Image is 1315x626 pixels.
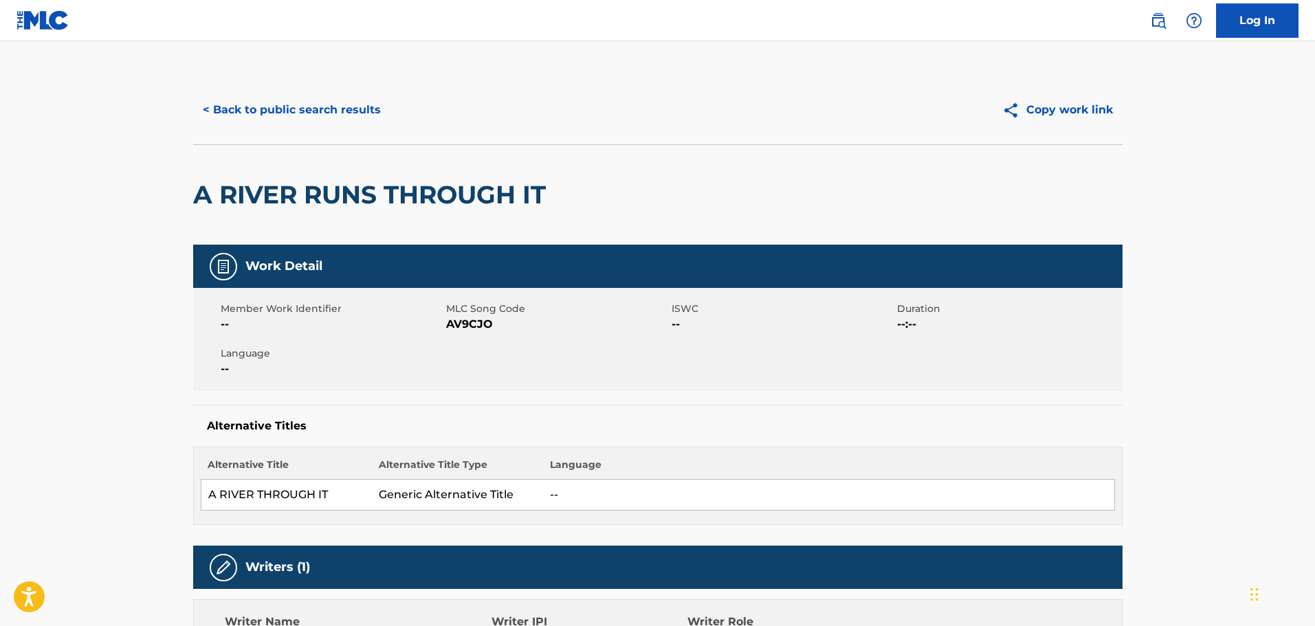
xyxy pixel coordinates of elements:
div: Help [1180,7,1208,34]
img: Copy work link [1002,102,1026,119]
h5: Alternative Titles [207,419,1109,433]
td: A RIVER THROUGH IT [201,480,372,511]
div: Drag [1250,574,1259,615]
span: -- [672,316,894,333]
a: Public Search [1145,7,1172,34]
span: MLC Song Code [446,302,668,316]
span: ISWC [672,302,894,316]
span: -- [221,361,443,377]
img: MLC Logo [16,10,69,30]
h5: Work Detail [245,258,322,274]
span: -- [221,316,443,333]
img: Writers [215,559,232,576]
td: Generic Alternative Title [372,480,543,511]
span: Member Work Identifier [221,302,443,316]
a: Log In [1216,3,1299,38]
span: AV9CJO [446,316,668,333]
img: help [1186,12,1202,29]
img: Work Detail [215,258,232,275]
th: Alternative Title Type [372,458,543,480]
h2: A RIVER RUNS THROUGH IT [193,179,553,210]
span: --:-- [897,316,1119,333]
h5: Writers (1) [245,559,310,575]
th: Language [543,458,1114,480]
td: -- [543,480,1114,511]
iframe: Chat Widget [1246,560,1315,626]
button: Copy work link [993,93,1123,127]
button: < Back to public search results [193,93,390,127]
img: search [1150,12,1167,29]
th: Alternative Title [201,458,372,480]
span: Language [221,346,443,361]
span: Duration [897,302,1119,316]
